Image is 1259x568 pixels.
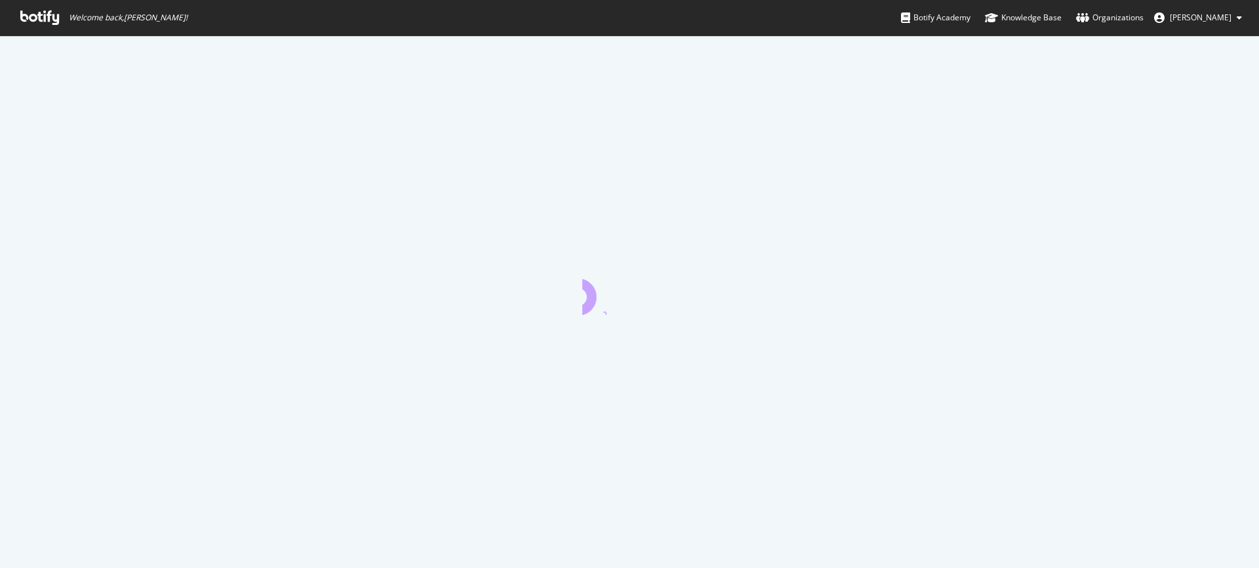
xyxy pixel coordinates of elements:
[69,12,188,23] span: Welcome back, [PERSON_NAME] !
[582,268,677,315] div: animation
[1170,12,1231,23] span: Celia García-Gutiérrez
[1144,7,1252,28] button: [PERSON_NAME]
[1076,11,1144,24] div: Organizations
[985,11,1062,24] div: Knowledge Base
[901,11,970,24] div: Botify Academy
